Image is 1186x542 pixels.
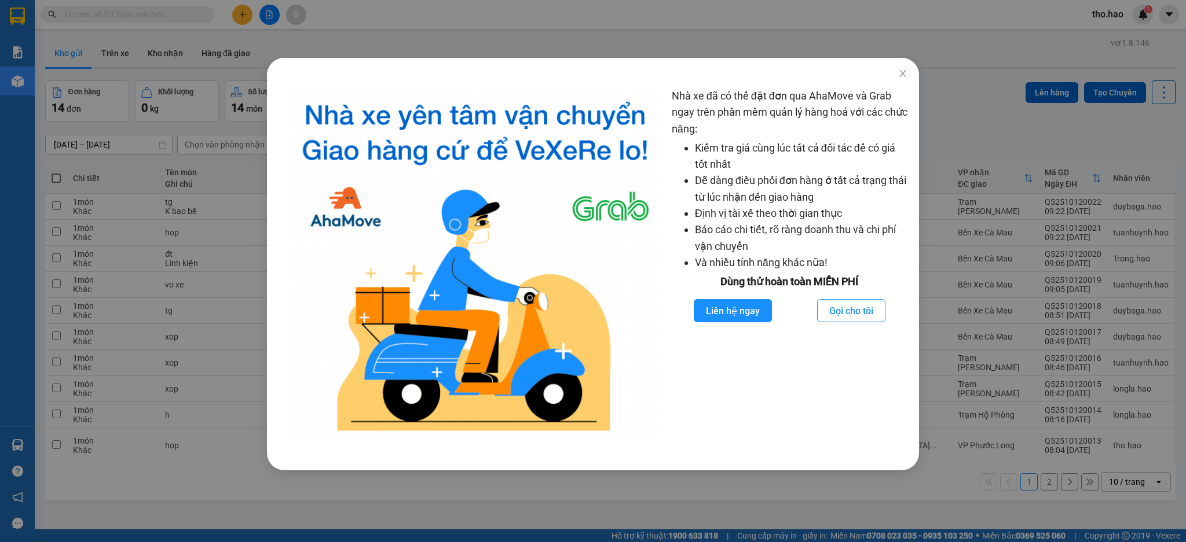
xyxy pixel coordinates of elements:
[829,304,873,318] span: Gọi cho tôi
[817,299,885,322] button: Gọi cho tôi
[706,304,760,318] span: Liên hệ ngay
[695,222,907,255] li: Báo cáo chi tiết, rõ ràng doanh thu và chi phí vận chuyển
[695,172,907,205] li: Dễ dàng điều phối đơn hàng ở tất cả trạng thái từ lúc nhận đến giao hàng
[887,58,919,90] button: Close
[695,255,907,271] li: Và nhiều tính năng khác nữa!
[672,88,907,441] div: Nhà xe đã có thể đặt đơn qua AhaMove và Grab ngay trên phần mềm quản lý hàng hoá với các chức năng:
[898,69,907,78] span: close
[672,274,907,290] div: Dùng thử hoàn toàn MIỄN PHÍ
[695,205,907,222] li: Định vị tài xế theo thời gian thực
[288,88,662,441] img: logo
[695,140,907,173] li: Kiểm tra giá cùng lúc tất cả đối tác để có giá tốt nhất
[694,299,772,322] button: Liên hệ ngay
